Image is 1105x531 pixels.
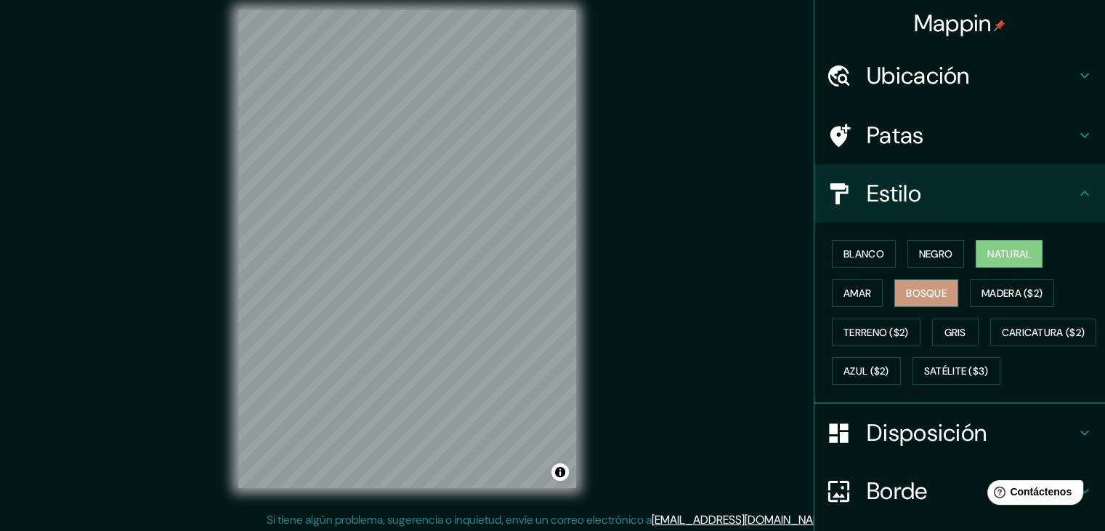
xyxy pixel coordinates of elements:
font: Natural [987,247,1031,260]
font: Ubicación [867,60,970,91]
font: Si tiene algún problema, sugerencia o inquietud, envíe un correo electrónico a [267,512,652,527]
font: Terreno ($2) [843,326,909,339]
button: Negro [907,240,965,268]
div: Ubicación [814,47,1105,105]
font: Negro [919,247,953,260]
font: Mappin [914,8,992,39]
font: Estilo [867,178,921,209]
font: Caricatura ($2) [1002,326,1085,339]
button: Amar [832,279,883,307]
font: Blanco [843,247,884,260]
font: Patas [867,120,924,151]
font: Bosque [906,287,947,300]
button: Terreno ($2) [832,319,920,346]
canvas: Mapa [238,10,576,488]
font: Satélite ($3) [924,365,989,378]
button: Activar o desactivar atribución [551,463,569,481]
button: Madera ($2) [970,279,1054,307]
div: Borde [814,462,1105,520]
img: pin-icon.png [994,20,1005,31]
font: Azul ($2) [843,365,889,378]
iframe: Lanzador de widgets de ayuda [976,474,1089,515]
button: Satélite ($3) [912,357,1000,385]
font: Amar [843,287,871,300]
font: Borde [867,476,928,506]
a: [EMAIL_ADDRESS][DOMAIN_NAME] [652,512,831,527]
button: Gris [932,319,979,346]
button: Caricatura ($2) [990,319,1097,346]
div: Patas [814,106,1105,164]
div: Estilo [814,164,1105,223]
font: Disposición [867,418,987,448]
button: Blanco [832,240,896,268]
div: Disposición [814,404,1105,462]
button: Bosque [894,279,958,307]
font: Gris [944,326,966,339]
button: Azul ($2) [832,357,901,385]
button: Natural [976,240,1043,268]
font: Madera ($2) [981,287,1043,300]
